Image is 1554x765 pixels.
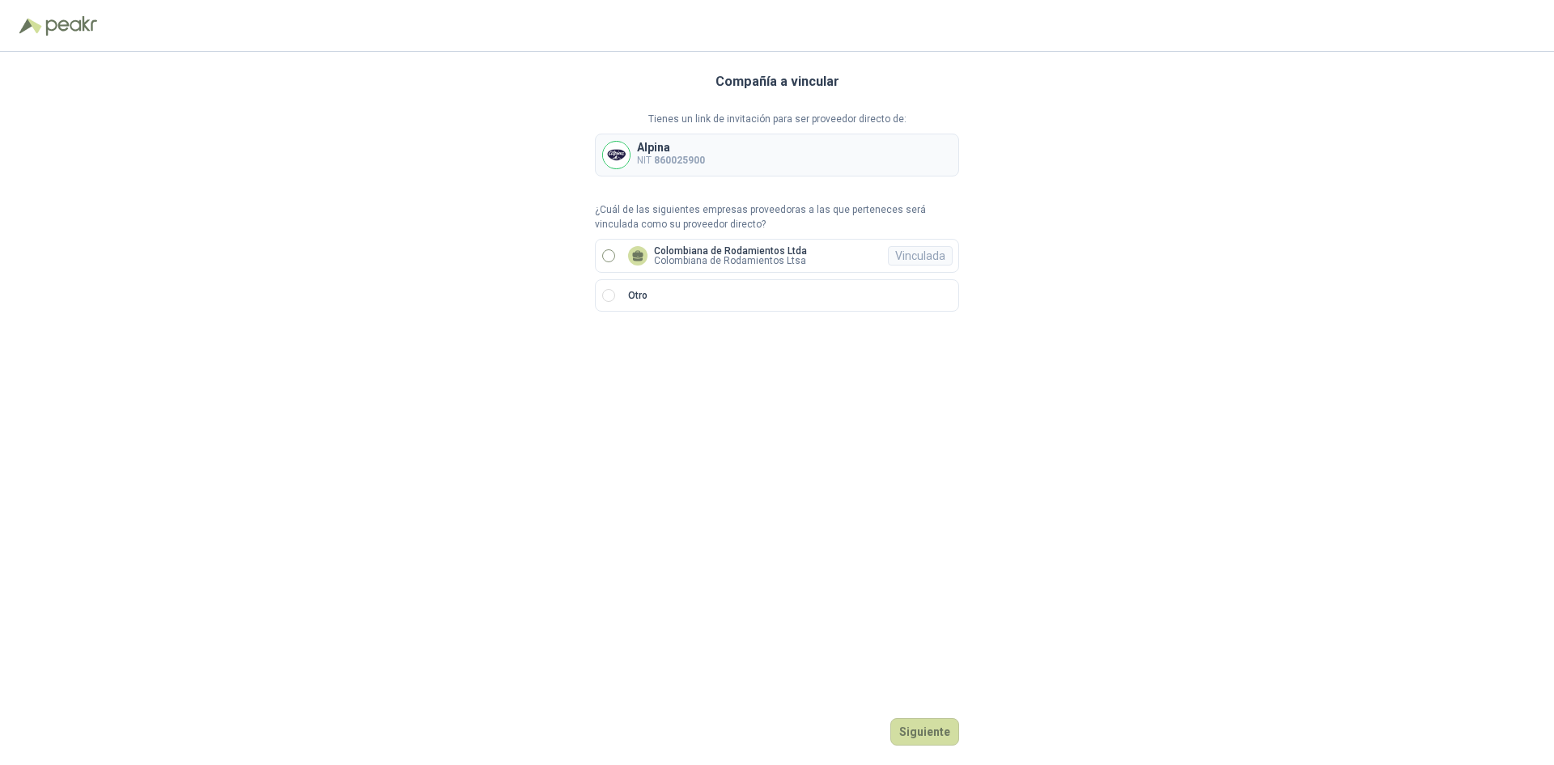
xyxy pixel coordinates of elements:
p: Colombiana de Rodamientos Ltsa [654,256,807,266]
p: Tienes un link de invitación para ser proveedor directo de: [595,112,959,127]
img: Peakr [45,16,97,36]
p: Otro [628,288,647,304]
h3: Compañía a vincular [715,71,839,92]
img: Company Logo [603,142,630,168]
p: Alpina [637,142,705,153]
div: Vinculada [888,246,953,266]
b: 860025900 [654,155,705,166]
button: Siguiente [890,718,959,746]
p: ¿Cuál de las siguientes empresas proveedoras a las que perteneces será vinculada como su proveedo... [595,202,959,233]
p: Colombiana de Rodamientos Ltda [654,246,807,256]
img: Logo [19,18,42,34]
p: NIT [637,153,705,168]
